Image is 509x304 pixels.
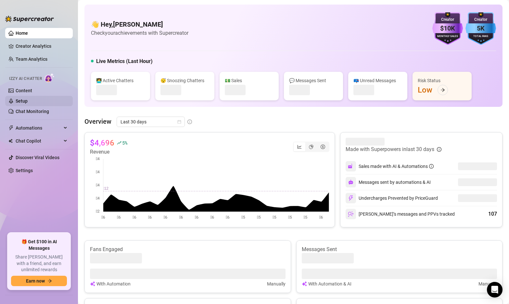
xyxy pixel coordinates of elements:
img: logo-BBDzfeDw.svg [5,16,54,22]
span: rise [117,141,121,145]
div: [PERSON_NAME]’s messages and PPVs tracked [346,209,455,219]
img: AI Chatter [45,73,55,82]
article: Check your achievements with Supercreator [91,29,188,37]
span: thunderbolt [8,125,14,131]
article: With Automation & AI [308,280,351,287]
div: 😴 Snoozing Chatters [160,77,209,84]
img: svg%3e [302,280,307,287]
div: 💬 Messages Sent [289,77,338,84]
article: Manually [478,280,497,287]
article: Overview [84,117,111,126]
div: 📪 Unread Messages [353,77,402,84]
article: Made with Superpowers in last 30 days [346,146,434,153]
a: Team Analytics [16,57,47,62]
h4: 👋 Hey, [PERSON_NAME] [91,20,188,29]
div: 107 [488,210,497,218]
span: 5 % [122,140,127,146]
article: $4,696 [90,138,114,148]
h5: Live Metrics (Last Hour) [96,57,153,65]
img: svg%3e [348,195,354,201]
div: Creator [465,17,496,23]
span: line-chart [297,145,302,149]
a: Settings [16,168,33,173]
article: Messages Sent [302,246,497,253]
span: pie-chart [309,145,313,149]
a: Home [16,31,28,36]
div: Messages sent by automations & AI [346,177,431,187]
div: Undercharges Prevented by PriceGuard [346,193,438,203]
div: Risk Status [418,77,466,84]
img: purple-badge-B9DA21FR.svg [432,12,463,45]
div: Creator [432,17,463,23]
a: Content [16,88,32,93]
div: segmented control [293,142,329,152]
img: svg%3e [348,211,354,217]
img: blue-badge-DgoSNQY1.svg [465,12,496,45]
span: arrow-right [47,279,52,283]
button: Earn nowarrow-right [11,276,67,286]
div: 5K [465,23,496,33]
div: Total Fans [465,34,496,39]
div: 👩‍💻 Active Chatters [96,77,145,84]
span: info-circle [187,120,192,124]
div: Sales made with AI & Automations [359,163,434,170]
div: Open Intercom Messenger [487,282,503,298]
span: Earn now [26,278,45,284]
span: info-circle [429,164,434,169]
img: svg%3e [90,280,95,287]
span: arrow-right [440,88,445,92]
a: Chat Monitoring [16,109,49,114]
img: svg%3e [348,163,354,169]
div: 💵 Sales [225,77,274,84]
article: Manually [267,280,286,287]
span: Izzy AI Chatter [9,76,42,82]
article: Fans Engaged [90,246,286,253]
article: Revenue [90,148,127,156]
a: Creator Analytics [16,41,68,51]
img: svg%3e [348,180,353,185]
div: Monthly Sales [432,34,463,39]
span: Share [PERSON_NAME] with a friend, and earn unlimited rewards [11,254,67,273]
span: Automations [16,123,62,133]
a: Setup [16,98,28,104]
span: dollar-circle [321,145,325,149]
span: 🎁 Get $100 in AI Messages [11,239,67,251]
span: calendar [177,120,181,124]
span: info-circle [437,147,441,152]
div: $10K [432,23,463,33]
img: Chat Copilot [8,139,13,143]
span: Last 30 days [121,117,181,127]
a: Discover Viral Videos [16,155,59,160]
article: With Automation [96,280,131,287]
span: Chat Copilot [16,136,62,146]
